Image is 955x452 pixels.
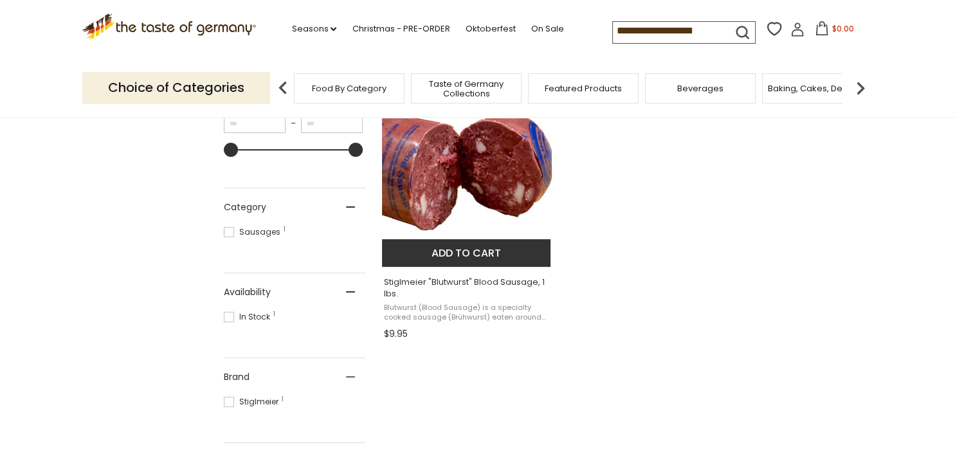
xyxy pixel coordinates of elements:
[545,84,622,93] a: Featured Products
[224,311,274,323] span: In Stock
[352,22,450,36] a: Christmas - PRE-ORDER
[284,226,286,233] span: 1
[224,226,284,238] span: Sausages
[224,285,271,299] span: Availability
[273,311,275,318] span: 1
[415,79,518,98] a: Taste of Germany Collections
[807,21,862,41] button: $0.00
[382,74,552,344] a: Stiglmeier "Blutwurst" Blood Sausage, 1 lbs.
[82,72,270,104] p: Choice of Categories
[291,22,336,36] a: Seasons
[384,303,550,323] span: Blutwurst (Blood Sausage) is a specialty cooked sausage (Brühwurst) eaten around the world. Tradi...
[832,23,853,34] span: $0.00
[224,201,266,214] span: Category
[768,84,868,93] a: Baking, Cakes, Desserts
[384,327,408,341] span: $9.95
[270,75,296,101] img: previous arrow
[384,276,550,300] span: Stiglmeier "Blutwurst" Blood Sausage, 1 lbs.
[677,84,723,93] a: Beverages
[312,84,387,93] a: Food By Category
[531,22,563,36] a: On Sale
[224,396,282,408] span: Stiglmeier
[282,396,284,402] span: 1
[848,75,873,101] img: next arrow
[382,239,551,267] button: Add to cart
[224,370,250,384] span: Brand
[286,118,301,129] span: –
[465,22,515,36] a: Oktoberfest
